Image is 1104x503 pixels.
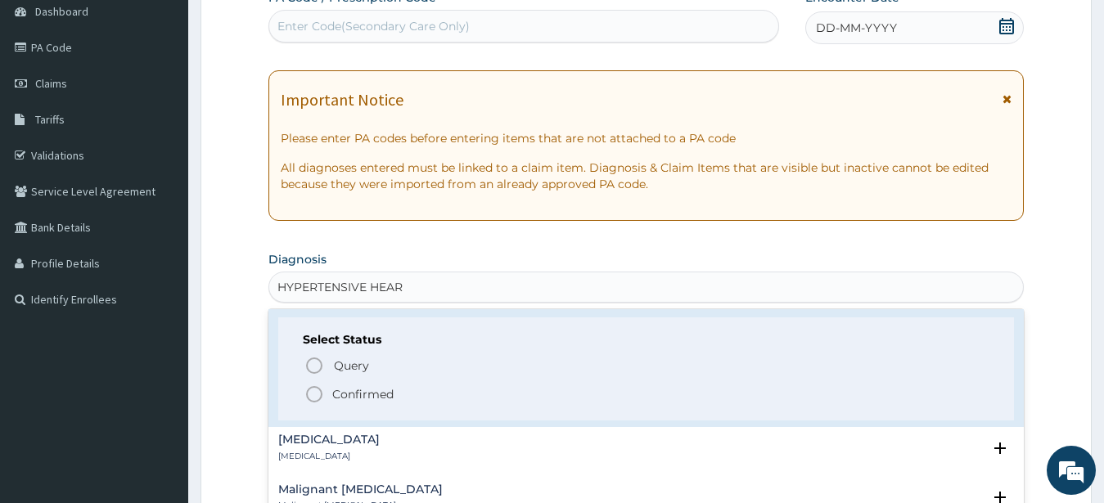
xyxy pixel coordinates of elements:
[35,4,88,19] span: Dashboard
[816,20,897,36] span: DD-MM-YYYY
[281,159,1012,192] p: All diagnoses entered must be linked to a claim item. Diagnosis & Claim Items that are visible bu...
[277,18,470,34] div: Enter Code(Secondary Care Only)
[281,91,403,109] h1: Important Notice
[281,130,1012,146] p: Please enter PA codes before entering items that are not attached to a PA code
[268,8,308,47] div: Minimize live chat window
[30,82,66,123] img: d_794563401_company_1708531726252_794563401
[35,76,67,91] span: Claims
[304,356,324,375] i: status option query
[332,386,394,402] p: Confirmed
[278,433,380,446] h4: [MEDICAL_DATA]
[8,332,312,389] textarea: Type your message and hit 'Enter'
[35,112,65,127] span: Tariffs
[304,384,324,404] i: status option filled
[95,149,226,314] span: We're online!
[278,483,443,496] h4: Malignant [MEDICAL_DATA]
[278,451,380,462] p: [MEDICAL_DATA]
[303,334,990,346] h6: Select Status
[85,92,275,113] div: Chat with us now
[990,438,1010,458] i: open select status
[334,357,369,374] span: Query
[268,251,327,267] label: Diagnosis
